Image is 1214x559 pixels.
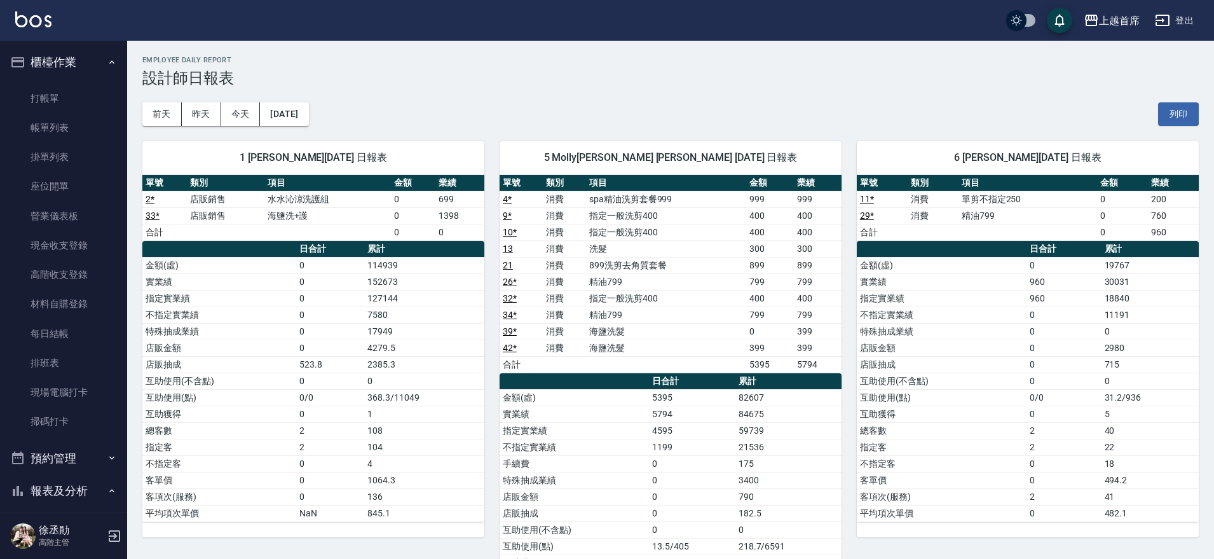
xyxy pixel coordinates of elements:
td: 0 [1101,373,1199,389]
button: 櫃檯作業 [5,46,122,79]
td: 1 [364,406,484,422]
td: 指定實業績 [857,290,1026,307]
td: 18840 [1101,290,1199,307]
button: save [1047,8,1072,33]
td: 實業績 [857,273,1026,290]
td: 互助使用(點) [142,389,296,406]
td: 互助使用(不含點) [857,373,1026,389]
td: 不指定客 [857,455,1026,472]
a: 掃碼打卡 [5,407,122,436]
button: 列印 [1158,102,1199,126]
td: 699 [435,191,484,207]
td: 0 [1026,373,1101,389]
th: 單號 [500,175,543,191]
td: 2 [296,422,364,439]
a: 報表目錄 [5,513,122,542]
td: 0 [1097,224,1148,240]
td: 指定一般洗剪400 [586,290,746,307]
table: a dense table [142,175,484,241]
td: 523.8 [296,356,364,373]
td: 2980 [1101,340,1199,356]
td: 899 [746,257,794,273]
td: 不指定實業績 [500,439,649,455]
td: 218.7/6591 [735,538,842,555]
td: 指定實業績 [142,290,296,307]
td: 精油799 [958,207,1097,224]
td: 0 [364,373,484,389]
td: 11191 [1101,307,1199,323]
button: [DATE] [260,102,308,126]
td: 特殊抽成業績 [857,323,1026,340]
td: 5 [1101,406,1199,422]
table: a dense table [857,241,1199,522]
td: 799 [794,273,842,290]
th: 單號 [857,175,908,191]
td: 0 [391,207,435,224]
td: 互助使用(不含點) [142,373,296,389]
th: 金額 [1097,175,1148,191]
th: 日合計 [649,373,735,390]
td: 30031 [1101,273,1199,290]
th: 業績 [1148,175,1199,191]
td: 實業績 [500,406,649,422]
span: 5 Molly[PERSON_NAME] [PERSON_NAME] [DATE] 日報表 [515,151,826,164]
td: 494.2 [1101,472,1199,488]
td: 指定實業績 [500,422,649,439]
td: 海鹽洗髮 [586,323,746,340]
h2: Employee Daily Report [142,56,1199,64]
a: 打帳單 [5,84,122,113]
th: 業績 [794,175,842,191]
td: 消費 [908,191,958,207]
td: 399 [746,340,794,356]
img: Person [10,523,36,549]
td: 0 [735,521,842,538]
td: 店販抽成 [857,356,1026,373]
td: 0 [1026,340,1101,356]
th: 業績 [435,175,484,191]
td: 84675 [735,406,842,422]
td: 40 [1101,422,1199,439]
button: 今天 [221,102,261,126]
td: 消費 [543,207,586,224]
td: 0 [1026,406,1101,422]
h5: 徐丞勛 [39,524,104,537]
td: 960 [1148,224,1199,240]
td: 960 [1026,273,1101,290]
th: 項目 [586,175,746,191]
td: 不指定客 [142,455,296,472]
button: 上越首席 [1079,8,1145,34]
td: 399 [794,323,842,340]
td: 0 [1026,356,1101,373]
td: 平均項次單價 [857,505,1026,521]
td: 13.5/405 [649,538,735,555]
td: 200 [1148,191,1199,207]
td: NaN [296,505,364,521]
td: 2 [1026,439,1101,455]
button: 昨天 [182,102,221,126]
td: 客單價 [857,472,1026,488]
td: 0 [1026,455,1101,472]
a: 高階收支登錄 [5,260,122,289]
td: 21536 [735,439,842,455]
th: 類別 [187,175,264,191]
td: 合計 [857,224,908,240]
a: 現金收支登錄 [5,231,122,260]
th: 單號 [142,175,187,191]
td: 0 [435,224,484,240]
th: 累計 [1101,241,1199,258]
a: 13 [503,244,513,254]
td: 0 [649,505,735,521]
td: 2 [1026,488,1101,505]
td: 總客數 [857,422,1026,439]
td: 715 [1101,356,1199,373]
td: 平均項次單價 [142,505,296,521]
td: 0 [296,340,364,356]
td: 899洗剪去角質套餐 [586,257,746,273]
td: 總客數 [142,422,296,439]
td: 82607 [735,389,842,406]
td: 17949 [364,323,484,340]
td: 客項次(服務) [142,488,296,505]
button: 報表及分析 [5,474,122,507]
td: 0 [391,191,435,207]
td: 消費 [543,191,586,207]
